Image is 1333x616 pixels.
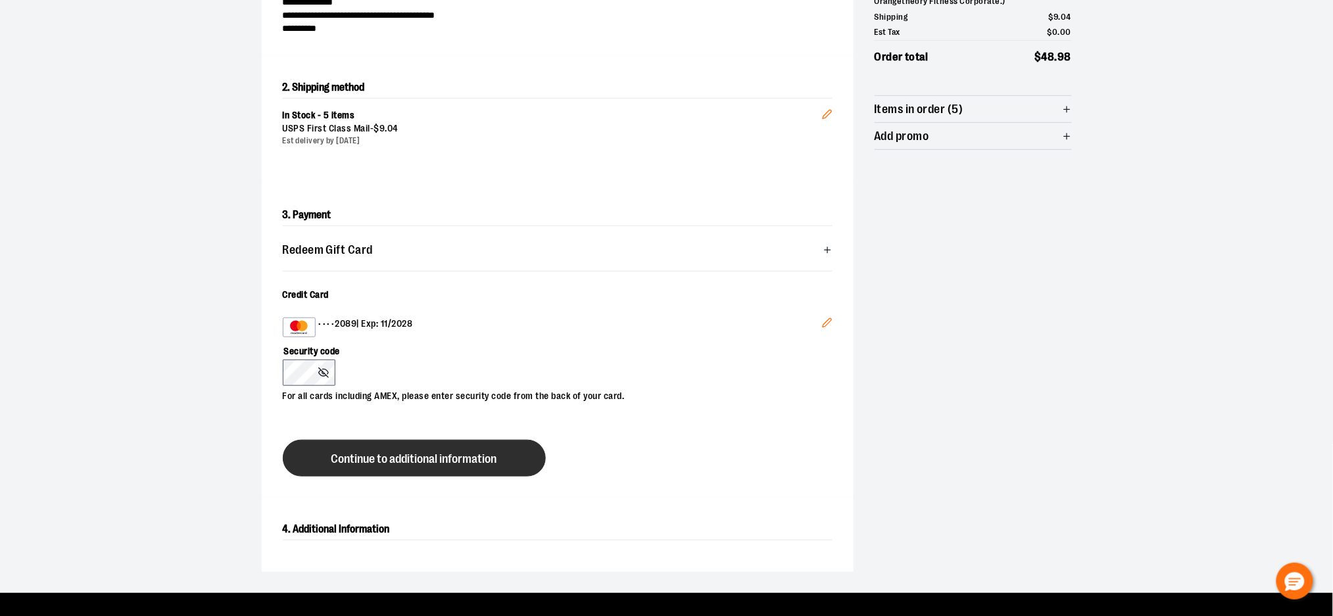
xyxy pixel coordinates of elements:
h2: 3. Payment [283,204,833,226]
span: 48 [1042,51,1055,63]
span: 0 [1053,27,1059,37]
button: Continue to additional information [283,440,546,477]
span: Order total [875,49,929,66]
button: Edit [812,307,843,343]
button: Hello, have a question? Let’s chat. [1276,563,1313,600]
span: Shipping [875,11,908,24]
span: 00 [1061,27,1072,37]
span: $ [374,123,380,133]
h2: 4. Additional Information [283,519,833,540]
button: Add promo [875,123,1072,149]
span: . [1059,12,1061,22]
span: $ [1035,51,1042,63]
div: •••• 2089 | Exp: 11/2028 [283,318,822,337]
span: 9 [1054,12,1059,22]
h2: 2. Shipping method [283,77,833,98]
span: Continue to additional information [331,453,497,465]
span: Redeem Gift Card [283,244,373,256]
label: Security code [283,337,819,360]
span: Add promo [875,130,929,143]
img: MasterCard example showing the 16-digit card number on the front of the card [286,320,312,335]
span: Credit Card [283,289,329,300]
span: 04 [387,123,399,133]
span: . [1058,27,1061,37]
span: $ [1048,27,1053,37]
span: Items in order (5) [875,103,963,116]
div: In Stock - 5 items [283,109,822,122]
button: Edit [812,88,843,134]
button: Redeem Gift Card [283,237,833,263]
span: 9 [379,123,385,133]
div: USPS First Class Mail - [283,122,822,135]
span: . [1055,51,1058,63]
span: 04 [1061,12,1072,22]
p: For all cards including AMEX, please enter security code from the back of your card. [283,386,819,403]
div: Est delivery by [DATE] [283,135,822,147]
span: Est Tax [875,26,901,39]
button: Items in order (5) [875,96,1072,122]
span: . [385,123,388,133]
span: 98 [1058,51,1072,63]
span: $ [1049,12,1054,22]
